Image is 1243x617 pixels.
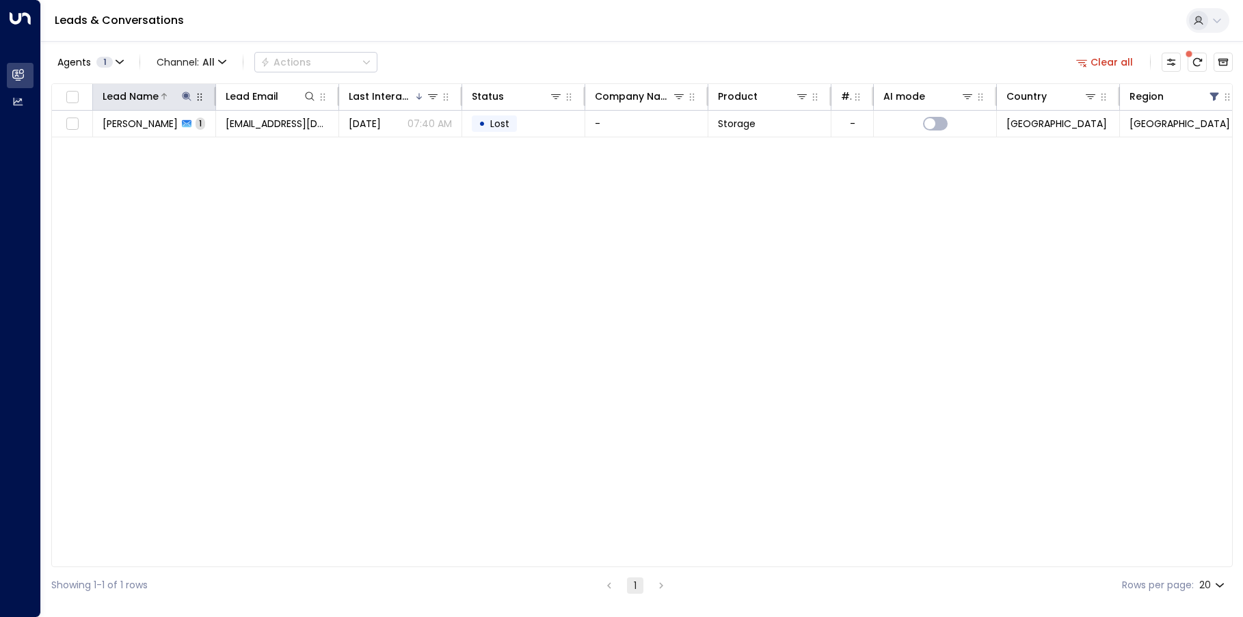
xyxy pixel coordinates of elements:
[196,118,205,129] span: 1
[202,57,215,68] span: All
[151,53,232,72] span: Channel:
[718,88,758,105] div: Product
[883,88,974,105] div: AI mode
[1130,88,1164,105] div: Region
[1006,88,1047,105] div: Country
[51,578,148,592] div: Showing 1-1 of 1 rows
[718,88,809,105] div: Product
[841,88,852,105] div: # of people
[1214,53,1233,72] button: Archived Leads
[103,117,178,131] span: Fiona Perrin
[64,115,81,133] span: Toggle select row
[1071,53,1139,72] button: Clear all
[1130,88,1221,105] div: Region
[226,117,329,131] span: fiona_raffan123@hotmail.com
[1122,578,1194,592] label: Rows per page:
[349,88,440,105] div: Last Interacted
[850,117,855,131] div: -
[57,57,91,67] span: Agents
[226,88,317,105] div: Lead Email
[103,88,193,105] div: Lead Name
[595,88,686,105] div: Company Name
[627,577,643,594] button: page 1
[64,89,81,106] span: Toggle select all
[349,88,414,105] div: Last Interacted
[1006,88,1097,105] div: Country
[490,117,509,131] span: Lost
[51,53,129,72] button: Agents1
[841,88,866,105] div: # of people
[1199,575,1227,595] div: 20
[226,88,278,105] div: Lead Email
[254,52,377,72] button: Actions
[1006,117,1107,131] span: United Kingdom
[55,12,184,28] a: Leads & Conversations
[407,117,452,131] p: 07:40 AM
[479,112,485,135] div: •
[883,88,925,105] div: AI mode
[96,57,113,68] span: 1
[600,577,670,594] nav: pagination navigation
[585,111,708,137] td: -
[472,88,504,105] div: Status
[1162,53,1181,72] button: Customize
[718,117,756,131] span: Storage
[103,88,159,105] div: Lead Name
[1188,53,1207,72] span: There are new threads available. Refresh the grid to view the latest updates.
[254,52,377,72] div: Button group with a nested menu
[151,53,232,72] button: Channel:All
[472,88,563,105] div: Status
[349,117,381,131] span: Yesterday
[595,88,672,105] div: Company Name
[1130,117,1230,131] span: Shropshire
[260,56,311,68] div: Actions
